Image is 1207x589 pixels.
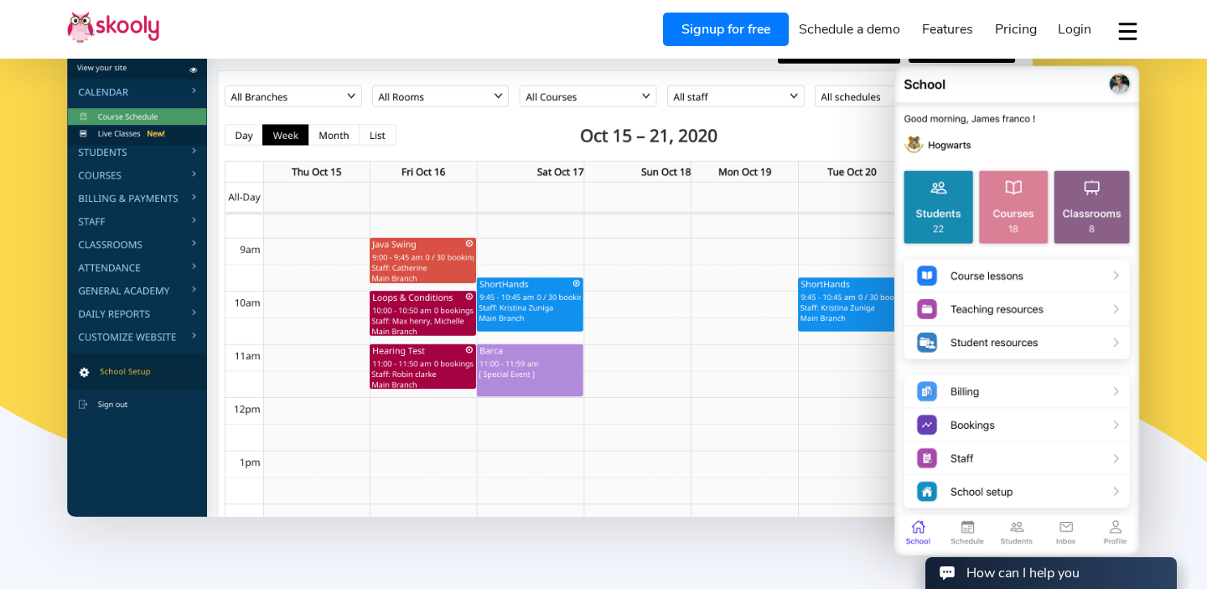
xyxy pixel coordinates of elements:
a: Pricing [984,16,1048,43]
img: Meet the #1 Software to run any type of school - Mobile [894,62,1140,559]
span: Login [1058,20,1091,39]
span: Pricing [995,20,1037,39]
a: Signup for free [663,13,789,46]
button: dropdown menu [1116,12,1140,50]
a: Features [911,16,984,43]
img: Skooly [67,11,159,44]
a: Schedule a demo [789,16,912,43]
a: Login [1047,16,1102,43]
